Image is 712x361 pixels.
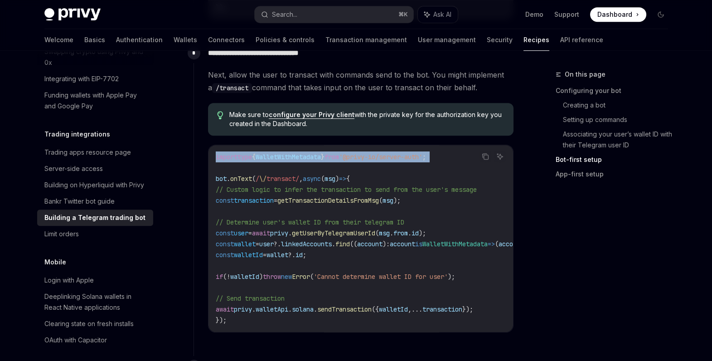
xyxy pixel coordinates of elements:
span: ?. [274,240,281,248]
a: Basics [84,29,105,51]
span: = [256,240,259,248]
span: Ask AI [433,10,451,19]
span: await [252,229,270,237]
button: Ask AI [494,151,506,162]
span: privy [270,229,288,237]
a: Dashboard [590,7,646,22]
span: account [390,240,415,248]
div: Bankr Twitter bot guide [44,196,115,207]
a: Building a Telegram trading bot [37,210,153,226]
span: ( [375,229,379,237]
a: Funding wallets with Apple Pay and Google Pay [37,87,153,114]
a: Configuring your bot [556,83,675,98]
a: App-first setup [556,167,675,181]
span: // Send transaction [216,294,285,302]
span: = [274,196,277,205]
span: ?. [288,251,295,259]
span: ); [419,229,426,237]
div: Building on Hyperliquid with Privy [44,180,144,190]
span: find [335,240,350,248]
span: Make sure to with the private key for the authorization key you created in the Dashboard. [229,110,504,128]
span: (( [350,240,357,248]
span: // Custom logic to infer the transaction to send from the user's message [216,185,477,194]
a: Login with Apple [37,272,153,288]
a: Associating your user’s wallet ID with their Telegram user ID [563,127,675,152]
a: Trading apps resource page [37,144,153,161]
button: Search...⌘K [255,6,413,23]
span: bot [216,175,227,183]
span: transact/ [266,175,299,183]
a: Recipes [523,29,549,51]
span: . [252,305,256,313]
div: Server-side access [44,163,103,174]
span: walletId [230,273,259,281]
button: Toggle dark mode [654,7,668,22]
a: Welcome [44,29,73,51]
span: const [216,240,234,248]
a: Clearing state on fresh installs [37,316,153,332]
span: ( [310,273,314,281]
span: throw [263,273,281,281]
span: type [237,153,252,161]
span: solana [292,305,314,313]
span: from [393,229,408,237]
span: : [386,240,390,248]
span: ( [495,240,499,248]
span: is [415,240,422,248]
h5: Mobile [44,257,66,268]
span: ) [259,273,263,281]
span: getTransactionDetailsFromMsg [277,196,379,205]
span: transaction [422,305,462,313]
span: ; [303,251,306,259]
span: msg [379,229,390,237]
span: import [216,153,237,161]
span: user [259,240,274,248]
img: dark logo [44,8,101,21]
a: Limit orders [37,226,153,242]
span: const [216,251,234,259]
span: wallet [234,240,256,248]
span: , [299,175,303,183]
span: transaction [234,196,274,205]
span: . [288,229,292,237]
span: \/ [259,175,266,183]
span: ({ [372,305,379,313]
a: Building on Hyperliquid with Privy [37,177,153,193]
span: privy [234,305,252,313]
svg: Tip [217,111,223,119]
a: Wallets [174,29,197,51]
span: = [248,229,252,237]
span: ( [252,175,256,183]
div: Limit orders [44,229,79,239]
span: '@privy-io/server-auth' [339,153,422,161]
span: = [263,251,266,259]
span: ( [223,273,227,281]
span: 'Cannot determine wallet ID for user' [314,273,448,281]
span: id [295,251,303,259]
a: Policies & controls [256,29,315,51]
span: ; [422,153,426,161]
a: Security [487,29,513,51]
a: Authentication [116,29,163,51]
span: walletId [379,305,408,313]
span: WalletWithMetadata [422,240,488,248]
h5: Trading integrations [44,129,110,140]
a: User management [418,29,476,51]
div: Trading apps resource page [44,147,131,158]
div: Search... [272,9,297,20]
span: Error [292,273,310,281]
span: account [499,240,524,248]
span: await [216,305,234,313]
div: OAuth with Capacitor [44,335,107,346]
span: if [216,273,223,281]
a: Support [554,10,579,19]
div: Funding wallets with Apple Pay and Google Pay [44,90,148,112]
a: Bot-first setup [556,152,675,167]
span: => [488,240,495,248]
a: Server-side access [37,161,153,177]
div: Login with Apple [44,275,94,286]
span: msg [383,196,393,205]
a: Demo [525,10,543,19]
span: const [216,229,234,237]
span: linkedAccounts [281,240,332,248]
